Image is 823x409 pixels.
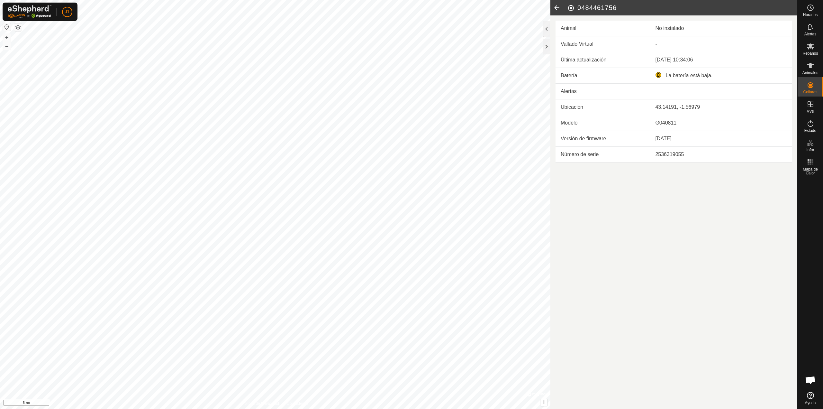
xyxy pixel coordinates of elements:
[556,99,650,115] td: Ubicación
[798,389,823,407] a: Ayuda
[540,399,547,406] button: i
[655,41,657,47] app-display-virtual-paddock-transition: -
[806,148,814,152] span: Infra
[655,151,787,158] div: 2536319055
[802,51,818,55] span: Rebaños
[556,115,650,131] td: Modelo
[802,71,818,75] span: Animales
[14,23,22,31] button: Capas del Mapa
[655,56,787,64] div: [DATE] 10:34:06
[804,32,816,36] span: Alertas
[655,72,787,79] div: La batería está baja.
[287,401,308,406] a: Contáctenos
[3,34,11,42] button: +
[655,119,787,127] div: G040811
[556,68,650,84] td: Batería
[556,147,650,163] td: Número de serie
[242,401,279,406] a: Política de Privacidad
[803,13,818,17] span: Horarios
[556,52,650,68] td: Última actualización
[801,370,820,390] div: Chat abierto
[799,167,821,175] span: Mapa de Calor
[655,24,787,32] div: No instalado
[556,21,650,36] td: Animal
[65,8,70,15] span: J1
[543,400,545,405] span: i
[556,84,650,99] td: Alertas
[803,90,817,94] span: Collares
[556,131,650,147] td: Versión de firmware
[567,4,797,12] h2: 0484461756
[655,135,787,143] div: [DATE]
[807,109,814,113] span: VVs
[8,5,51,18] img: Logo Gallagher
[805,401,816,405] span: Ayuda
[3,42,11,50] button: –
[804,129,816,133] span: Estado
[655,103,787,111] div: 43.14191, -1.56979
[3,23,11,31] button: Restablecer Mapa
[556,36,650,52] td: Vallado Virtual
